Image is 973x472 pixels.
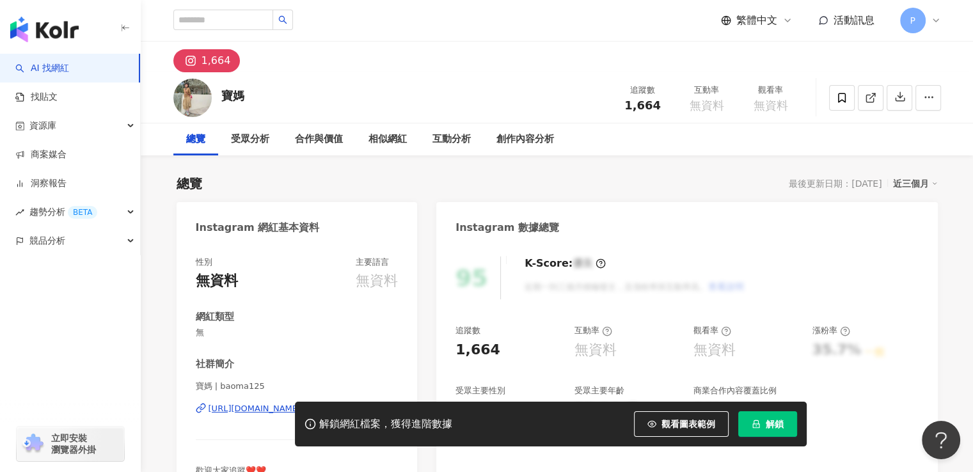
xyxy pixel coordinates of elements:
[186,132,205,147] div: 總覽
[20,434,45,454] img: chrome extension
[812,325,850,336] div: 漲粉率
[455,221,559,235] div: Instagram 數據總覽
[15,208,24,217] span: rise
[455,325,480,336] div: 追蹤數
[29,226,65,255] span: 競品分析
[752,420,761,429] span: lock
[766,419,784,429] span: 解鎖
[634,411,729,437] button: 觀看圖表範例
[196,327,399,338] span: 無
[177,175,202,193] div: 總覽
[15,148,67,161] a: 商案媒合
[173,79,212,117] img: KOL Avatar
[17,427,124,461] a: chrome extension立即安裝 瀏覽器外掛
[683,84,731,97] div: 互動率
[196,256,212,268] div: 性別
[368,132,407,147] div: 相似網紅
[789,178,882,189] div: 最後更新日期：[DATE]
[455,400,484,420] div: 女性
[661,419,715,429] span: 觀看圖表範例
[196,310,234,324] div: 網紅類型
[738,411,797,437] button: 解鎖
[278,15,287,24] span: search
[356,256,389,268] div: 主要語言
[15,177,67,190] a: 洞察報告
[690,99,724,112] span: 無資料
[693,385,777,397] div: 商業合作內容覆蓋比例
[29,198,97,226] span: 趨勢分析
[202,52,231,70] div: 1,664
[834,14,874,26] span: 活動訊息
[221,88,244,104] div: 寶媽
[51,432,96,455] span: 立即安裝 瀏覽器外掛
[15,91,58,104] a: 找貼文
[68,206,97,219] div: BETA
[10,17,79,42] img: logo
[624,98,661,112] span: 1,664
[455,385,505,397] div: 受眾主要性別
[619,84,667,97] div: 追蹤數
[196,358,234,371] div: 社群簡介
[319,418,452,431] div: 解鎖網紅檔案，獲得進階數據
[525,256,606,271] div: K-Score :
[910,13,915,28] span: P
[574,385,624,397] div: 受眾主要年齡
[29,111,56,140] span: 資源庫
[496,132,554,147] div: 創作內容分析
[356,271,398,291] div: 無資料
[196,271,238,291] div: 無資料
[15,62,69,75] a: searchAI 找網紅
[747,84,795,97] div: 觀看率
[295,132,343,147] div: 合作與價值
[693,325,731,336] div: 觀看率
[736,13,777,28] span: 繁體中文
[754,99,788,112] span: 無資料
[574,340,617,360] div: 無資料
[196,381,399,392] span: 寶媽 | baoma125
[574,325,612,336] div: 互動率
[455,340,500,360] div: 1,664
[231,132,269,147] div: 受眾分析
[893,175,938,192] div: 近三個月
[173,49,241,72] button: 1,664
[432,132,471,147] div: 互動分析
[196,221,320,235] div: Instagram 網紅基本資料
[693,340,736,360] div: 無資料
